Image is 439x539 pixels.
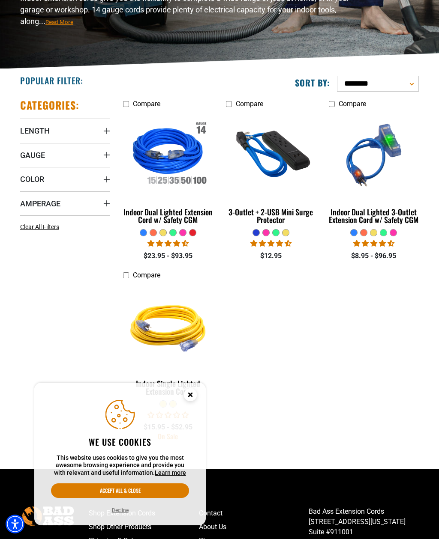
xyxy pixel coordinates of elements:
[329,112,419,229] a: blue Indoor Dual Lighted 3-Outlet Extension Cord w/ Safety CGM
[122,113,214,197] img: Indoor Dual Lighted Extension Cord w/ Safety CGM
[20,150,45,160] span: Gauge
[20,126,50,136] span: Length
[45,19,73,25] span: Read More
[51,454,189,477] p: This website uses cookies to give you the most awesome browsing experience and provide you with r...
[328,113,420,197] img: blue
[199,520,309,534] a: About Us
[123,112,213,229] a: Indoor Dual Lighted Extension Cord w/ Safety CGM Indoor Dual Lighted Extension Cord w/ Safety CGM
[20,191,110,215] summary: Amperage
[20,223,63,232] a: Clear All Filters
[250,239,292,247] span: 4.36 stars
[20,119,110,143] summary: Length
[123,284,213,400] a: Yellow Indoor Single Lighted Extension Cord
[123,380,213,395] div: Indoor Single Lighted Extension Cord
[147,239,189,247] span: 4.40 stars
[133,100,160,108] span: Compare
[89,520,199,534] a: Shop Other Products
[20,199,60,208] span: Amperage
[20,143,110,167] summary: Gauge
[226,208,316,223] div: 3-Outlet + 2-USB Mini Surge Protector
[109,506,131,515] button: Decline
[133,271,160,279] span: Compare
[236,100,263,108] span: Compare
[175,383,206,409] button: Close this option
[20,174,44,184] span: Color
[295,77,330,88] label: Sort by:
[226,112,316,229] a: blue 3-Outlet + 2-USB Mini Surge Protector
[199,506,309,520] a: Contact
[20,167,110,191] summary: Color
[20,75,83,86] h2: Popular Filter:
[226,251,316,261] div: $12.95
[155,469,186,476] a: This website uses cookies to give you the most awesome browsing experience and provide you with r...
[22,506,74,526] img: Bad Ass Extension Cords
[20,98,79,112] h2: Categories:
[34,383,206,526] aside: Cookie Consent
[51,436,189,447] h2: We use cookies
[122,285,214,368] img: Yellow
[329,251,419,261] div: $8.95 - $96.95
[329,208,419,223] div: Indoor Dual Lighted 3-Outlet Extension Cord w/ Safety CGM
[51,483,189,498] button: Accept all & close
[6,515,24,533] div: Accessibility Menu
[339,100,366,108] span: Compare
[123,251,213,261] div: $23.95 - $93.95
[225,113,317,197] img: blue
[123,208,213,223] div: Indoor Dual Lighted Extension Cord w/ Safety CGM
[20,223,59,230] span: Clear All Filters
[353,239,394,247] span: 4.33 stars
